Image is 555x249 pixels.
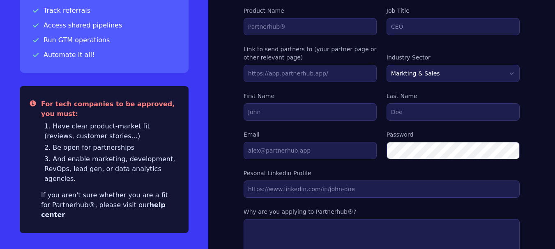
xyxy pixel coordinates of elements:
[244,169,520,177] label: Pesonal Linkedin Profile
[387,7,520,15] label: Job Title
[387,92,520,100] label: Last Name
[244,18,377,35] input: Partnerhub®
[33,21,175,30] p: Access shared pipelines
[244,130,377,139] label: Email
[387,53,520,62] label: Industry Sector
[33,50,175,60] p: Automate it all!
[44,143,179,153] li: Be open for partnerships
[244,180,520,198] input: https://www.linkedin.com/in/john-doe
[44,121,179,141] li: Have clear product-market fit (reviews, customer stories...)
[33,6,175,16] p: Track referrals
[244,103,377,121] input: John
[244,142,377,159] input: alex@partnerhub.app
[41,100,175,118] span: For tech companies to be approved, you must:
[387,18,520,35] input: CEO
[244,45,377,62] label: Link to send partners to (your partner page or other relevant page)
[387,103,520,121] input: Doe
[387,130,520,139] label: Password
[244,7,377,15] label: Product Name
[244,65,377,82] input: https://app.partnerhub.app/
[33,35,175,45] p: Run GTM operations
[41,191,168,219] span: If you aren't sure whether you are a fit for Partnerhub®, please visit our
[44,154,179,184] li: And enable marketing, development, RevOps, lead gen, or data analytics agencies.
[244,208,520,216] label: Why are you applying to Partnerhub®?
[244,92,377,100] label: First Name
